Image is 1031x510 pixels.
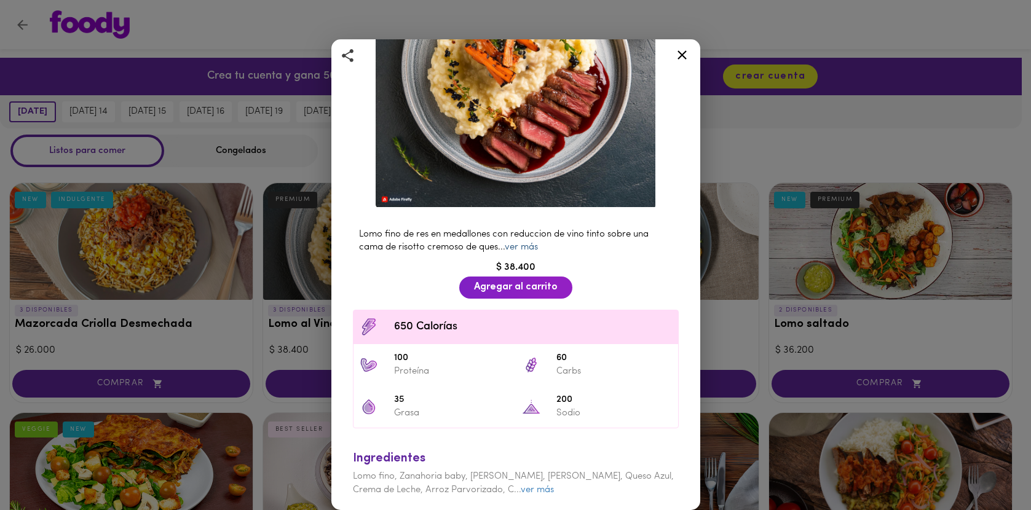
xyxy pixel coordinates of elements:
[394,407,510,420] p: Grasa
[394,351,510,366] span: 100
[522,356,540,374] img: 60 Carbs
[556,407,672,420] p: Sodio
[353,472,674,494] span: Lomo fino, Zanahoria baby, [PERSON_NAME], [PERSON_NAME], Queso Azul, Crema de Leche, Arroz Parvor...
[556,393,672,407] span: 200
[474,281,558,293] span: Agregar al carrito
[459,277,572,298] button: Agregar al carrito
[522,398,540,416] img: 200 Sodio
[394,393,510,407] span: 35
[960,439,1019,498] iframe: Messagebird Livechat Widget
[359,230,649,252] span: Lomo fino de res en medallones con reduccion de vino tinto sobre una cama de risotto cremoso de q...
[556,351,672,366] span: 60
[394,319,672,335] span: 650 Calorías
[360,318,378,336] img: Contenido calórico
[347,261,685,275] div: $ 38.400
[394,365,510,378] p: Proteína
[505,243,538,252] a: ver más
[353,450,679,468] div: Ingredientes
[556,365,672,378] p: Carbs
[360,398,378,416] img: 35 Grasa
[521,485,554,495] a: ver más
[360,356,378,374] img: 100 Proteína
